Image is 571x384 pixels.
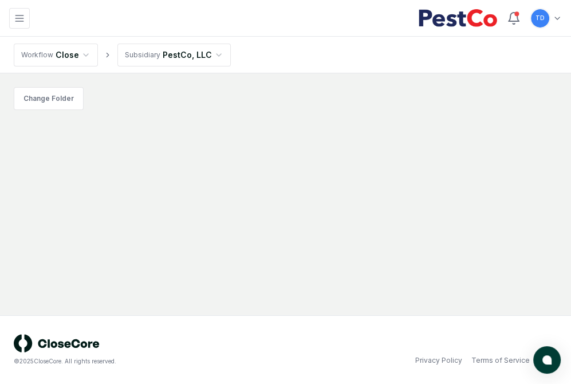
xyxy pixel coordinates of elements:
[471,355,530,366] a: Terms of Service
[418,9,498,28] img: PestCo logo
[14,334,100,352] img: logo
[14,87,84,110] button: Change Folder
[14,357,286,366] div: © 2025 CloseCore. All rights reserved.
[21,50,53,60] div: Workflow
[125,50,160,60] div: Subsidiary
[533,346,561,374] button: atlas-launcher
[530,8,550,29] button: TD
[14,44,231,66] nav: breadcrumb
[415,355,462,366] a: Privacy Policy
[535,14,545,22] span: TD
